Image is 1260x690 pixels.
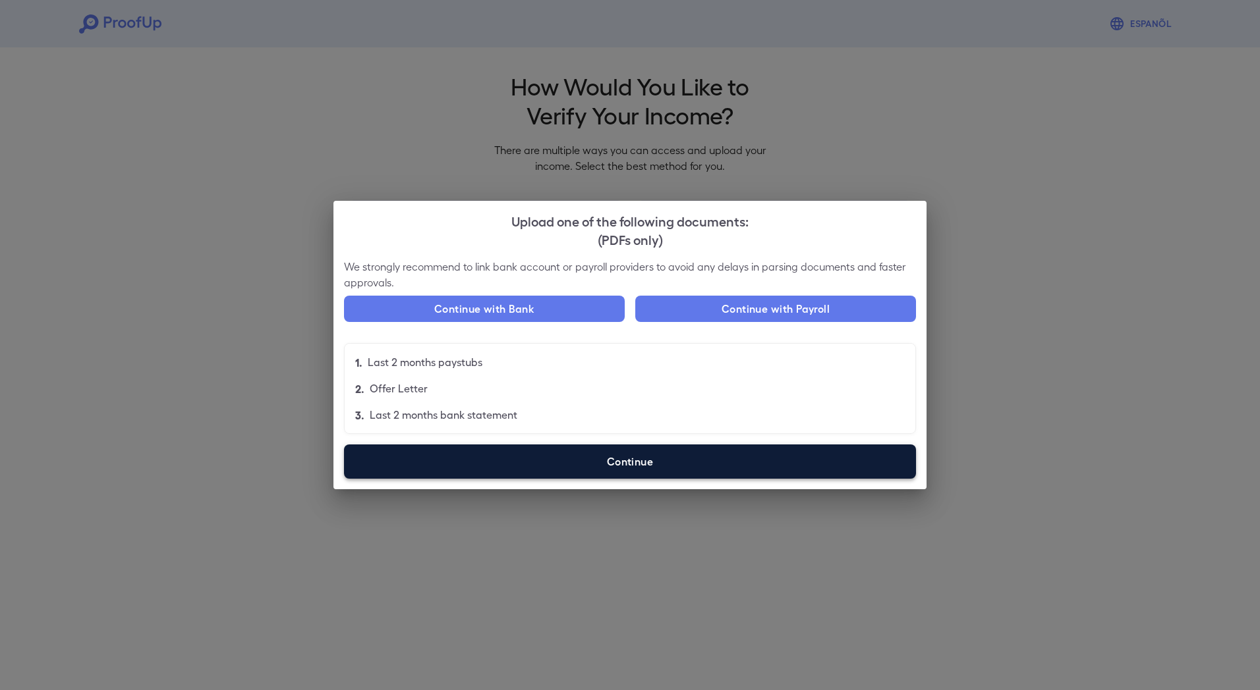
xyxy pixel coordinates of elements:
[344,230,916,248] div: (PDFs only)
[344,296,625,322] button: Continue with Bank
[635,296,916,322] button: Continue with Payroll
[370,407,517,423] p: Last 2 months bank statement
[370,381,428,396] p: Offer Letter
[333,201,927,259] h2: Upload one of the following documents:
[344,444,916,479] label: Continue
[344,259,916,290] p: We strongly recommend to link bank account or payroll providers to avoid any delays in parsing do...
[355,354,362,370] p: 1.
[355,407,364,423] p: 3.
[368,354,482,370] p: Last 2 months paystubs
[355,381,364,396] p: 2.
